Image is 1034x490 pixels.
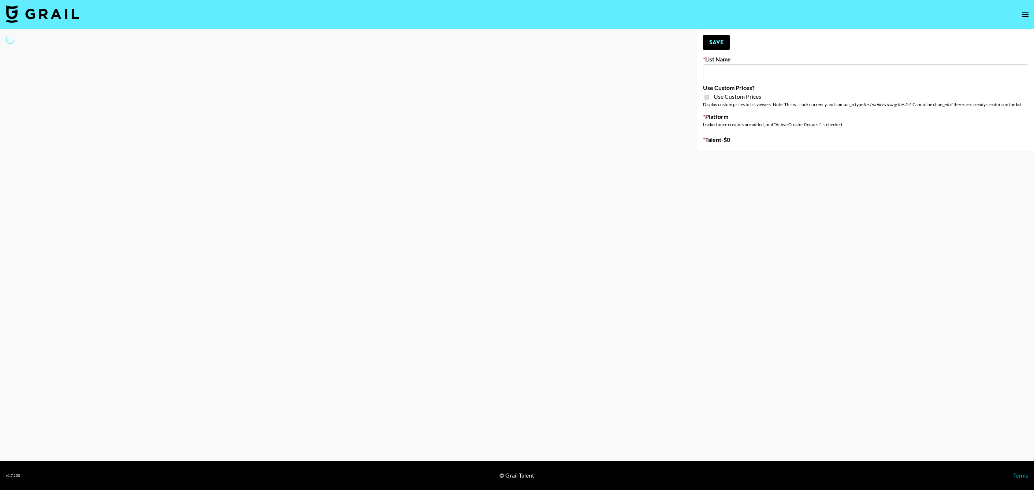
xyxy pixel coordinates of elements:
div: Display custom prices to list viewers. Note: This will lock currency and campaign type . Cannot b... [703,102,1028,107]
div: v 1.7.100 [6,473,20,478]
label: Talent - $ 0 [703,136,1028,143]
em: for bookers using this list [863,102,911,107]
button: open drawer [1018,7,1033,22]
a: Terms [1013,472,1028,479]
button: Save [703,35,730,50]
label: List Name [703,56,1028,63]
div: © Grail Talent [499,472,534,479]
div: Locked once creators are added, or if "Active Creator Request" is checked. [703,122,1028,127]
label: Use Custom Prices? [703,84,1028,91]
span: Use Custom Prices [714,93,761,100]
img: Grail Talent [6,5,79,23]
label: Platform [703,113,1028,120]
